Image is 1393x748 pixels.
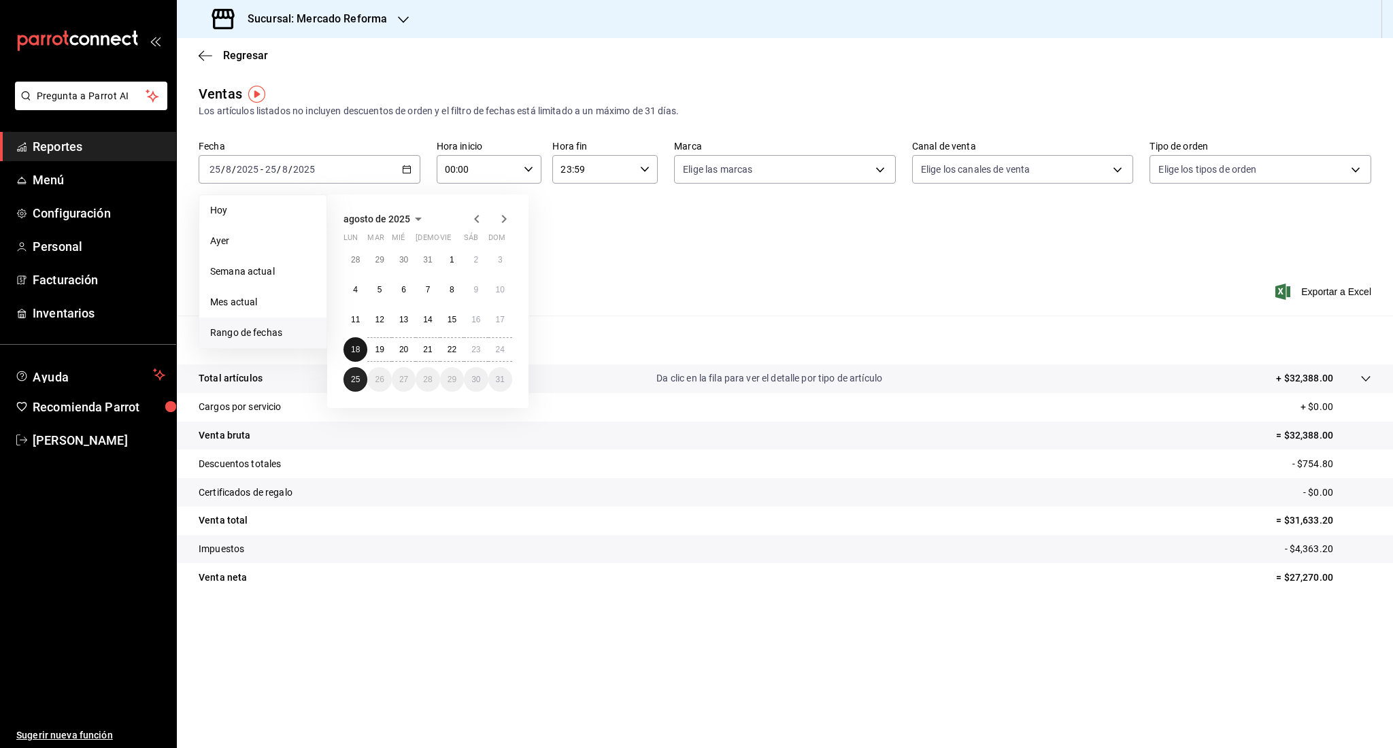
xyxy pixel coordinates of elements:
abbr: 20 de agosto de 2025 [399,345,408,354]
p: + $32,388.00 [1276,371,1333,386]
input: ---- [292,164,316,175]
p: Venta total [199,513,248,528]
span: Rango de fechas [210,326,316,340]
button: 30 de julio de 2025 [392,248,416,272]
input: ---- [236,164,259,175]
button: Tooltip marker [248,86,265,103]
span: Ayuda [33,367,148,383]
abbr: 8 de agosto de 2025 [450,285,454,294]
abbr: 30 de julio de 2025 [399,255,408,265]
button: open_drawer_menu [150,35,161,46]
abbr: 10 de agosto de 2025 [496,285,505,294]
label: Hora fin [552,141,658,151]
button: 31 de julio de 2025 [416,248,439,272]
abbr: 11 de agosto de 2025 [351,315,360,324]
button: 22 de agosto de 2025 [440,337,464,362]
abbr: 25 de agosto de 2025 [351,375,360,384]
abbr: 12 de agosto de 2025 [375,315,384,324]
p: Da clic en la fila para ver el detalle por tipo de artículo [656,371,882,386]
button: 11 de agosto de 2025 [343,307,367,332]
button: 29 de julio de 2025 [367,248,391,272]
abbr: martes [367,233,384,248]
button: Regresar [199,49,268,62]
button: 2 de agosto de 2025 [464,248,488,272]
abbr: 17 de agosto de 2025 [496,315,505,324]
span: agosto de 2025 [343,214,410,224]
button: 14 de agosto de 2025 [416,307,439,332]
span: Regresar [223,49,268,62]
button: 28 de julio de 2025 [343,248,367,272]
span: Ayer [210,234,316,248]
button: 23 de agosto de 2025 [464,337,488,362]
button: 13 de agosto de 2025 [392,307,416,332]
p: - $4,363.20 [1285,542,1371,556]
input: -- [282,164,288,175]
abbr: 9 de agosto de 2025 [473,285,478,294]
abbr: viernes [440,233,451,248]
label: Tipo de orden [1149,141,1371,151]
abbr: 19 de agosto de 2025 [375,345,384,354]
label: Canal de venta [912,141,1134,151]
abbr: sábado [464,233,478,248]
button: 9 de agosto de 2025 [464,277,488,302]
abbr: 21 de agosto de 2025 [423,345,432,354]
button: 17 de agosto de 2025 [488,307,512,332]
abbr: 13 de agosto de 2025 [399,315,408,324]
button: Pregunta a Parrot AI [15,82,167,110]
p: - $0.00 [1303,486,1371,500]
button: 5 de agosto de 2025 [367,277,391,302]
abbr: 23 de agosto de 2025 [471,345,480,354]
span: Semana actual [210,265,316,279]
abbr: jueves [416,233,496,248]
span: Elige los tipos de orden [1158,163,1256,176]
p: = $27,270.00 [1276,571,1371,585]
abbr: 31 de julio de 2025 [423,255,432,265]
button: 3 de agosto de 2025 [488,248,512,272]
button: 21 de agosto de 2025 [416,337,439,362]
a: Pregunta a Parrot AI [10,99,167,113]
label: Fecha [199,141,420,151]
p: = $32,388.00 [1276,428,1371,443]
abbr: 15 de agosto de 2025 [448,315,456,324]
input: -- [265,164,277,175]
label: Hora inicio [437,141,542,151]
button: 30 de agosto de 2025 [464,367,488,392]
p: + $0.00 [1300,400,1371,414]
abbr: miércoles [392,233,405,248]
button: 7 de agosto de 2025 [416,277,439,302]
p: Venta bruta [199,428,250,443]
span: Facturación [33,271,165,289]
p: Resumen [199,332,1371,348]
button: 4 de agosto de 2025 [343,277,367,302]
button: 20 de agosto de 2025 [392,337,416,362]
p: - $754.80 [1292,457,1371,471]
button: 24 de agosto de 2025 [488,337,512,362]
span: / [277,164,281,175]
button: 12 de agosto de 2025 [367,307,391,332]
abbr: lunes [343,233,358,248]
span: / [221,164,225,175]
button: agosto de 2025 [343,211,426,227]
span: Hoy [210,203,316,218]
p: Certificados de regalo [199,486,292,500]
span: [PERSON_NAME] [33,431,165,449]
h3: Sucursal: Mercado Reforma [237,11,387,27]
button: 28 de agosto de 2025 [416,367,439,392]
abbr: 24 de agosto de 2025 [496,345,505,354]
abbr: 29 de agosto de 2025 [448,375,456,384]
label: Marca [674,141,896,151]
button: 8 de agosto de 2025 [440,277,464,302]
abbr: 6 de agosto de 2025 [401,285,406,294]
button: Exportar a Excel [1278,284,1371,300]
abbr: domingo [488,233,505,248]
span: Sugerir nueva función [16,728,165,743]
button: 18 de agosto de 2025 [343,337,367,362]
button: 27 de agosto de 2025 [392,367,416,392]
button: 19 de agosto de 2025 [367,337,391,362]
abbr: 29 de julio de 2025 [375,255,384,265]
abbr: 22 de agosto de 2025 [448,345,456,354]
p: Total artículos [199,371,263,386]
span: - [261,164,263,175]
span: Recomienda Parrot [33,398,165,416]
